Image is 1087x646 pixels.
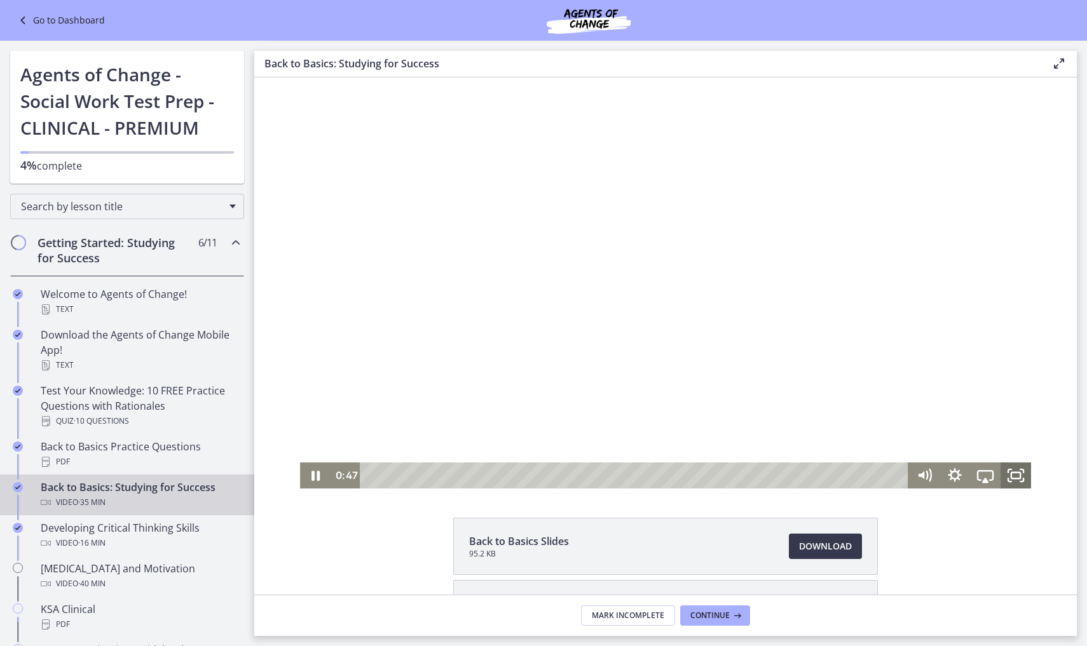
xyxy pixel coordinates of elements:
img: Agents of Change [512,5,665,36]
div: Welcome to Agents of Change! [41,286,239,317]
button: Show settings menu [685,385,716,411]
button: Mark Incomplete [581,605,675,626]
div: Video [41,535,239,551]
p: complete [20,158,234,173]
div: Text [41,302,239,317]
span: Continue [690,610,730,621]
span: 6 / 11 [198,235,217,250]
a: Go to Dashboard [15,13,105,28]
div: Back to Basics: Studying for Success [41,480,239,510]
div: Download the Agents of Change Mobile App! [41,327,239,373]
div: Search by lesson title [10,194,244,219]
button: Airplay [716,385,746,411]
div: Video [41,576,239,591]
i: Completed [13,289,23,299]
span: Search by lesson title [21,199,223,213]
span: · 16 min [78,535,106,551]
button: Mute [655,385,685,411]
span: · 35 min [78,495,106,510]
div: PDF [41,617,239,632]
div: Test Your Knowledge: 10 FREE Practice Questions with Rationales [41,383,239,429]
button: Continue [680,605,750,626]
i: Completed [13,386,23,396]
div: Video [41,495,239,510]
h3: Back to Basics: Studying for Success [264,56,1031,71]
button: Fullscreen [746,385,777,411]
h1: Agents of Change - Social Work Test Prep - CLINICAL - PREMIUM [20,61,234,141]
div: Quiz [41,414,239,429]
a: Download [789,534,862,559]
i: Completed [13,441,23,452]
div: Text [41,358,239,373]
div: [MEDICAL_DATA] and Motivation [41,561,239,591]
div: KSA Clinical [41,602,239,632]
i: Completed [13,482,23,492]
div: Back to Basics Practice Questions [41,439,239,469]
span: · 10 Questions [74,414,129,429]
div: PDF [41,454,239,469]
i: Completed [13,330,23,340]
span: · 40 min [78,576,106,591]
span: 4% [20,158,37,173]
span: 95.2 KB [469,549,569,559]
h2: Getting Started: Studying for Success [38,235,193,266]
span: Download [799,539,852,554]
iframe: Video Lesson [254,77,1077,488]
span: Mark Incomplete [592,610,664,621]
span: Back to Basics Slides [469,534,569,549]
div: Developing Critical Thinking Skills [41,520,239,551]
i: Completed [13,523,23,533]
